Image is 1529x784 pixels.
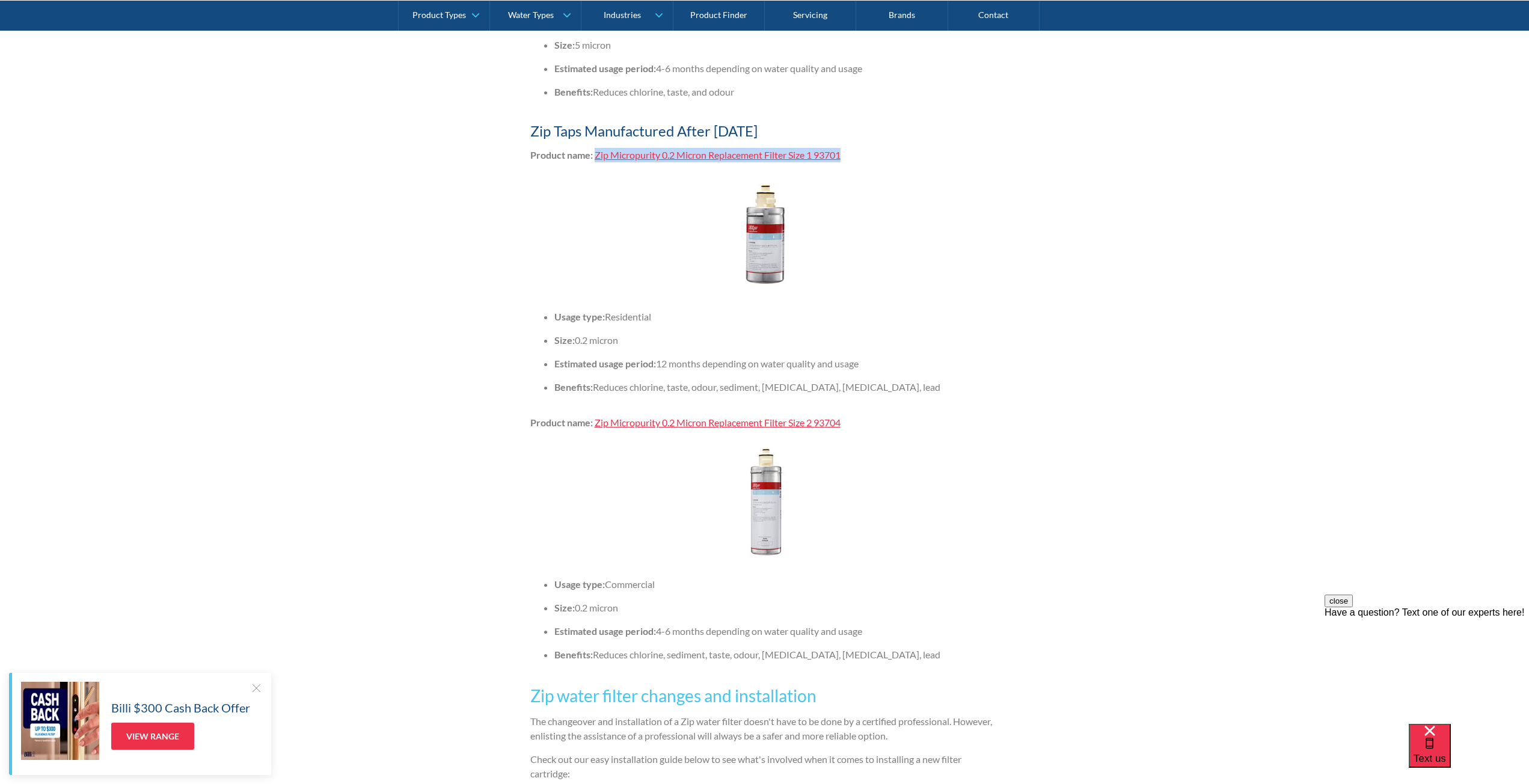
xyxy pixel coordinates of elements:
img: Billi $300 Cash Back Offer [21,682,99,760]
strong: Product name: [530,417,593,428]
li: Reduces chlorine, taste, and odour [554,85,999,99]
a: Zip Micropurity 0.2 Micron Replacement Filter Size 1 93701 [595,149,841,161]
strong: Size: [554,334,575,346]
strong: Benefits: [554,649,593,660]
li: 4-6 months depending on water quality and usage [554,61,999,76]
div: Water Types [508,10,554,20]
li: Residential [554,310,999,324]
li: 0.2 micron [554,333,999,348]
a: Zip Micropurity 0.2 Micron Replacement Filter Size 2 93704 [595,417,841,428]
img: Zip Filter 93701 thumb [705,174,825,295]
strong: Estimated usage period: [554,358,656,369]
div: Industries [604,10,641,20]
li: 4-6 months depending on water quality and usage [554,624,999,639]
strong: Size: [554,602,575,613]
li: 5 micron [554,38,999,52]
li: Reduces chlorine, taste, odour, sediment, [MEDICAL_DATA], [MEDICAL_DATA], lead [554,380,999,394]
strong: Size: [554,39,575,51]
iframe: podium webchat widget prompt [1325,595,1529,739]
h5: Billi $300 Cash Back Offer [111,699,250,717]
img: Zip Replacement Filter 93704 thumb [705,442,825,562]
li: Commercial [554,577,999,592]
h4: Zip Taps Manufactured After [DATE] [530,120,999,142]
p: The changeover and installation of a Zip water filter doesn't have to be done by a certified prof... [530,714,999,743]
li: 12 months depending on water quality and usage [554,357,999,371]
strong: Usage type: [554,578,605,590]
strong: Benefits: [554,86,593,97]
div: Product Types [412,10,466,20]
li: 0.2 micron [554,601,999,615]
p: Check out our easy installation guide below to see what's involved when it comes to installing a ... [530,752,999,781]
strong: Estimated usage period: [554,625,656,637]
li: Reduces chlorine, sediment, taste, odour, [MEDICAL_DATA], [MEDICAL_DATA], lead [554,648,999,662]
strong: Benefits: [554,381,593,393]
iframe: podium webchat widget bubble [1409,724,1529,784]
strong: Estimated usage period: [554,63,656,74]
h3: Zip water filter changes and installation [530,683,999,708]
a: View Range [111,723,194,750]
strong: Product name: [530,149,593,161]
strong: Usage type: [554,311,605,322]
